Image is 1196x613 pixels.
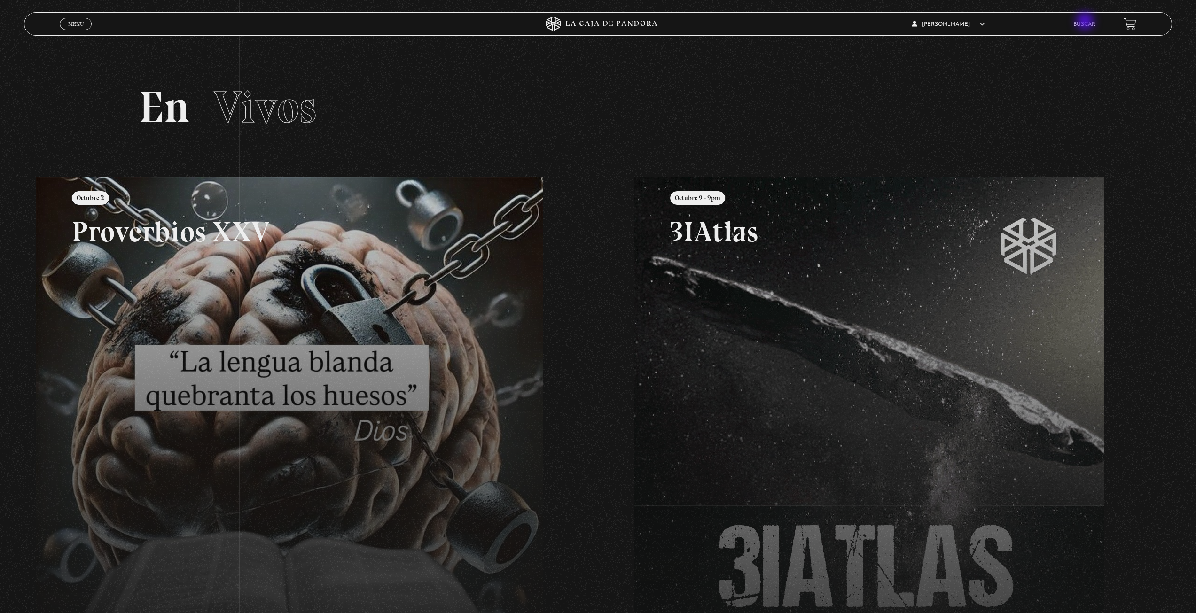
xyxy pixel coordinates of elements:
[214,80,316,134] span: Vivos
[68,21,84,27] span: Menu
[65,29,87,36] span: Cerrar
[1124,18,1136,31] a: View your shopping cart
[1073,22,1095,27] a: Buscar
[139,85,1057,130] h2: En
[912,22,985,27] span: [PERSON_NAME]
